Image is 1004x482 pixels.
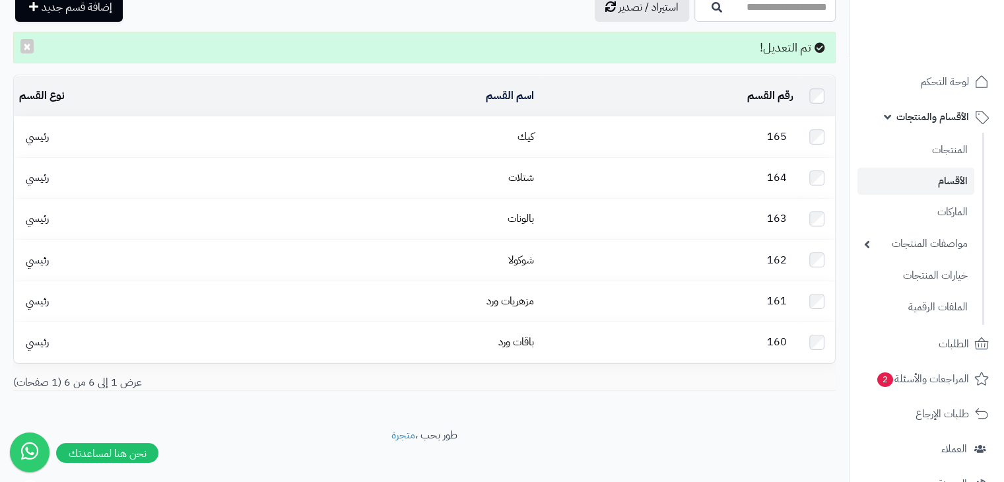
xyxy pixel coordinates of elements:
[857,66,996,98] a: لوحة التحكم
[19,170,55,186] span: رئيسي
[857,168,974,195] a: الأقسام
[920,73,969,91] span: لوحة التحكم
[391,427,415,443] a: متجرة
[508,170,534,186] a: شتلات
[486,293,534,309] a: مزهريات ورد
[857,136,974,164] a: المنتجات
[486,88,534,104] a: اسم القسم
[857,293,974,322] a: الملفات الرقمية
[857,433,996,465] a: العملاء
[508,252,534,268] a: شوكولا
[508,211,534,226] a: بالونات
[19,252,55,268] span: رئيسي
[14,76,271,116] td: نوع القسم
[498,334,534,350] a: باقات ورد
[857,198,974,226] a: الماركات
[760,170,793,186] span: 164
[760,252,793,268] span: 162
[3,375,424,390] div: عرض 1 إلى 6 من 6 (1 صفحات)
[857,363,996,395] a: المراجعات والأسئلة2
[760,293,793,309] span: 161
[857,398,996,430] a: طلبات الإرجاع
[914,36,991,63] img: logo-2.png
[19,211,55,226] span: رئيسي
[20,39,34,53] button: ×
[876,370,969,388] span: المراجعات والأسئلة
[857,230,974,258] a: مواصفات المنتجات
[857,328,996,360] a: الطلبات
[760,211,793,226] span: 163
[545,88,793,104] div: رقم القسم
[896,108,969,126] span: الأقسام والمنتجات
[857,261,974,290] a: خيارات المنتجات
[916,405,969,423] span: طلبات الإرجاع
[877,372,893,387] span: 2
[518,129,534,145] a: كيك
[19,334,55,350] span: رئيسي
[19,293,55,309] span: رئيسي
[939,335,969,353] span: الطلبات
[19,129,55,145] span: رئيسي
[760,334,793,350] span: 160
[13,32,836,63] div: تم التعديل!
[941,440,967,458] span: العملاء
[760,129,793,145] span: 165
